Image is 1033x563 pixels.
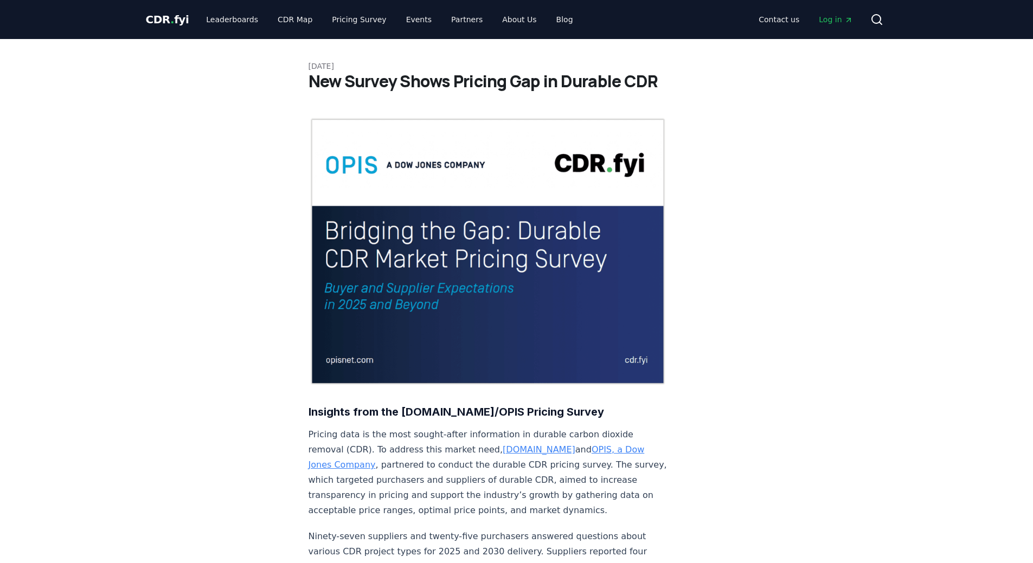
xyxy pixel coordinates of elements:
[197,10,267,29] a: Leaderboards
[309,427,668,518] p: Pricing data is the most sought-after information in durable carbon dioxide removal (CDR). To add...
[750,10,808,29] a: Contact us
[146,13,189,26] span: CDR fyi
[819,14,852,25] span: Log in
[170,13,174,26] span: .
[397,10,440,29] a: Events
[810,10,861,29] a: Log in
[309,72,725,91] h1: New Survey Shows Pricing Gap in Durable CDR
[323,10,395,29] a: Pricing Survey
[146,12,189,27] a: CDR.fyi
[309,117,668,386] img: blog post image
[548,10,582,29] a: Blog
[269,10,321,29] a: CDR Map
[309,61,725,72] p: [DATE]
[197,10,581,29] nav: Main
[493,10,545,29] a: About Us
[503,444,575,455] a: [DOMAIN_NAME]
[750,10,861,29] nav: Main
[442,10,491,29] a: Partners
[309,405,604,418] strong: Insights from the [DOMAIN_NAME]/OPIS Pricing Survey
